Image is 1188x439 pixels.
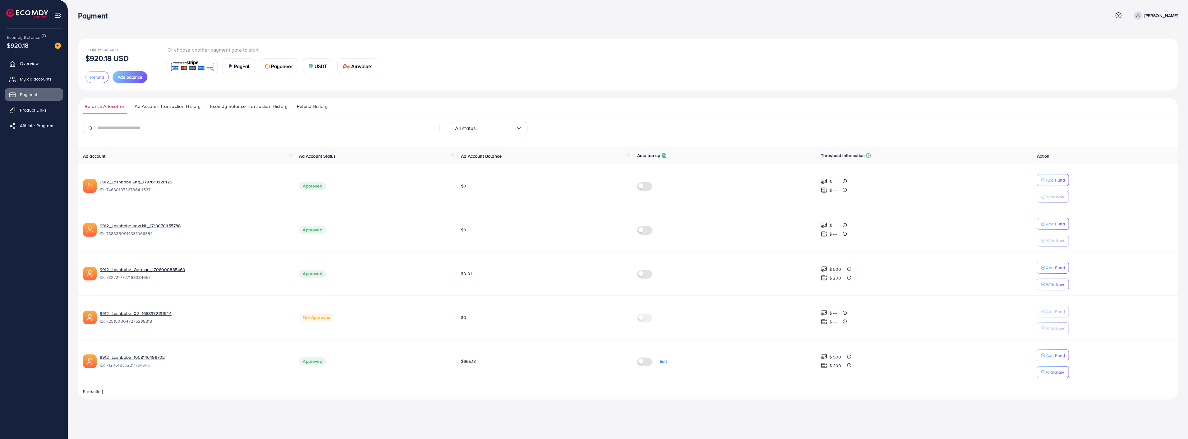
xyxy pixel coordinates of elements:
[829,230,837,238] p: $ ---
[85,54,129,62] p: $920.18 USD
[55,43,61,49] img: image
[1131,12,1178,20] a: [PERSON_NAME]
[303,58,333,74] a: cardUSDT
[7,34,40,40] span: Ecomdy Balance
[1037,262,1069,274] button: Add Fund
[821,187,827,193] img: top-up amount
[1037,349,1069,361] button: Add Fund
[85,103,125,110] span: Balance Allocation
[660,358,667,365] p: Edit
[83,223,97,237] img: ic-ads-acc.e4c84228.svg
[85,47,119,53] span: Ecomdy Balance
[821,231,827,237] img: top-up amount
[1046,237,1064,244] p: Withdraw
[83,179,97,193] img: ic-ads-acc.e4c84228.svg
[829,222,837,229] p: $ ---
[821,275,827,281] img: top-up amount
[476,123,516,133] input: Search for option
[461,227,466,233] span: $0
[821,178,827,185] img: top-up amount
[20,76,52,82] span: My ad accounts
[1046,352,1065,359] p: Add Fund
[299,153,336,159] span: Ad Account Status
[829,187,837,194] p: $ ---
[168,46,382,53] p: Or choose another payment gate to start
[829,362,841,369] p: $ 200
[821,362,827,369] img: top-up amount
[100,310,172,317] a: 9912_Lashbabe_02_1688372131544
[113,71,147,83] button: Add balance
[78,11,113,20] h3: Payment
[83,388,103,395] span: 5 result(s)
[461,183,466,189] span: $0
[299,226,326,234] span: Approved
[100,318,289,324] span: ID: 7251503047275298818
[5,57,63,70] a: Overview
[829,318,837,326] p: $ ---
[829,178,837,185] p: $ ---
[20,107,47,113] span: Product Links
[1046,193,1064,201] p: Withdraw
[1037,191,1069,203] button: Withdraw
[7,41,29,50] span: $920.18
[100,274,289,280] span: ID: 7327217727163334657
[20,122,53,129] span: Affiliate Program
[210,103,288,110] span: Ecomdy Balance Transaction History
[351,62,372,70] span: Airwallex
[455,123,476,133] span: All status
[5,119,63,132] a: Affiliate Program
[6,9,48,18] img: logo
[1046,176,1065,184] p: Add Fund
[83,267,97,280] img: ic-ads-acc.e4c84228.svg
[83,153,106,159] span: Ad account
[5,73,63,85] a: My ad accounts
[1144,12,1178,19] p: [PERSON_NAME]
[271,62,293,70] span: Payoneer
[20,60,39,67] span: Overview
[299,357,326,365] span: Approved
[100,223,181,229] a: 9912_Lashbabe new NL_1719070355788
[83,311,97,324] img: ic-ads-acc.e4c84228.svg
[829,266,841,273] p: $ 500
[461,314,466,321] span: $0
[821,222,827,229] img: top-up amount
[100,354,165,360] a: 9912_Lashbabe_1658146499702
[315,62,327,70] span: USDT
[265,64,270,69] img: card
[90,74,104,80] span: Refund
[100,310,289,325] div: <span class='underline'>9912_Lashbabe_02_1688372131544</span></br>7251503047275298818
[821,318,827,325] img: top-up amount
[1037,174,1069,186] button: Add Fund
[234,62,250,70] span: PayPal
[821,354,827,360] img: top-up amount
[5,88,63,101] a: Payment
[829,353,841,361] p: $ 500
[1037,279,1069,290] button: Withdraw
[1037,153,1049,159] span: Action
[1046,308,1065,315] p: Add Fund
[637,152,661,159] p: Auto top-up
[55,12,62,19] img: menu
[100,179,172,185] a: 9912_Lashbabe Eng_1737618326129
[100,230,289,237] span: ID: 7383350914331066384
[1046,281,1064,288] p: Withdraw
[461,270,472,277] span: $0.01
[100,362,289,368] span: ID: 7120618362211794946
[168,59,218,74] a: card
[20,91,37,98] span: Payment
[228,64,233,69] img: card
[308,64,313,69] img: card
[135,103,201,110] span: Ad Account Transaction History
[461,358,476,364] span: $665.13
[1046,325,1064,332] p: Withdraw
[117,74,142,80] span: Add balance
[85,71,109,83] button: Refund
[1037,322,1069,334] button: Withdraw
[1037,366,1069,378] button: Withdraw
[1037,306,1069,317] button: Add Fund
[260,58,298,74] a: cardPayoneer
[1037,235,1069,247] button: Withdraw
[343,64,350,69] img: card
[1037,218,1069,230] button: Add Fund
